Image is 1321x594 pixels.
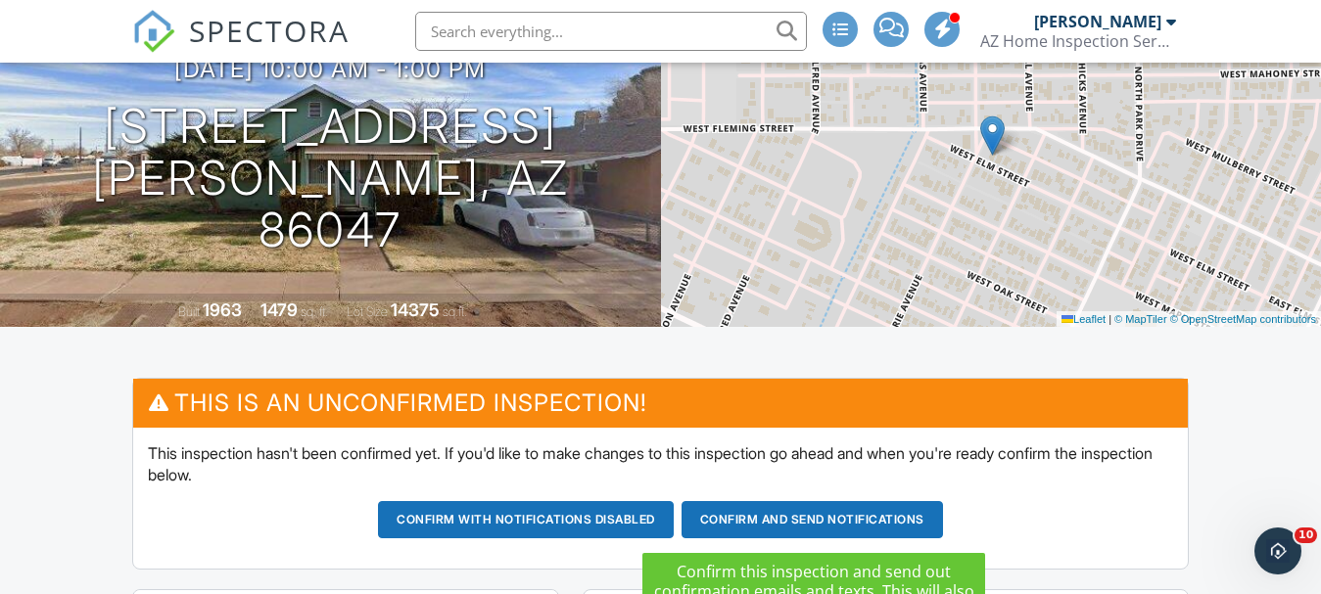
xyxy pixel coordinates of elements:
[174,56,486,82] h3: [DATE] 10:00 am - 1:00 pm
[980,31,1176,51] div: AZ Home Inspection Services
[347,304,388,319] span: Lot Size
[1062,313,1106,325] a: Leaflet
[132,26,350,68] a: SPECTORA
[132,10,175,53] img: The Best Home Inspection Software - Spectora
[443,304,467,319] span: sq.ft.
[133,379,1188,427] h3: This is an Unconfirmed Inspection!
[148,442,1173,486] p: This inspection hasn't been confirmed yet. If you'd like to make changes to this inspection go ah...
[301,304,328,319] span: sq. ft.
[391,299,440,320] div: 14375
[1254,527,1301,574] iframe: Intercom live chat
[682,501,943,538] button: Confirm and send notifications
[980,115,1005,156] img: Marker
[415,12,807,51] input: Search everything...
[260,299,298,320] div: 1479
[1295,527,1317,543] span: 10
[189,10,350,51] span: SPECTORA
[1109,313,1111,325] span: |
[1114,313,1167,325] a: © MapTiler
[1170,313,1316,325] a: © OpenStreetMap contributors
[203,299,242,320] div: 1963
[31,101,630,255] h1: [STREET_ADDRESS] [PERSON_NAME], AZ 86047
[378,501,674,538] button: Confirm with notifications disabled
[178,304,200,319] span: Built
[1034,12,1161,31] div: [PERSON_NAME]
